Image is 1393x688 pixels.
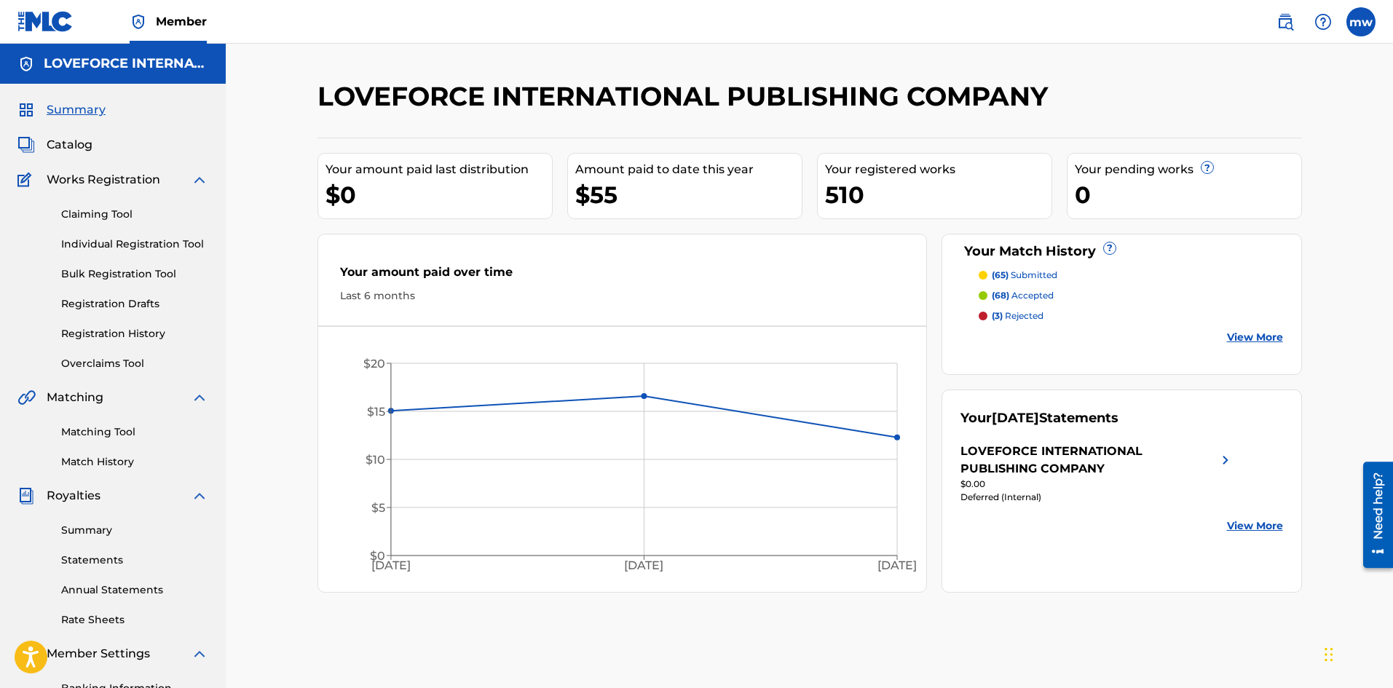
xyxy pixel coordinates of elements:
[369,549,384,563] tspan: $0
[1104,242,1116,254] span: ?
[156,13,207,30] span: Member
[17,487,35,505] img: Royalties
[47,487,100,505] span: Royalties
[17,136,92,154] a: CatalogCatalog
[47,171,160,189] span: Works Registration
[130,13,147,31] img: Top Rightsholder
[61,523,208,538] a: Summary
[61,356,208,371] a: Overclaims Tool
[979,309,1283,323] a: (3) rejected
[575,161,802,178] div: Amount paid to date this year
[1309,7,1338,36] div: Help
[992,289,1054,302] p: accepted
[61,326,208,341] a: Registration History
[61,424,208,440] a: Matching Tool
[340,288,905,304] div: Last 6 months
[61,454,208,470] a: Match History
[992,309,1043,323] p: rejected
[979,289,1283,302] a: (68) accepted
[17,389,36,406] img: Matching
[1217,443,1234,478] img: right chevron icon
[61,207,208,222] a: Claiming Tool
[371,501,384,515] tspan: $5
[992,410,1039,426] span: [DATE]
[624,559,663,573] tspan: [DATE]
[992,290,1009,301] span: (68)
[960,491,1234,504] div: Deferred (Internal)
[363,357,384,371] tspan: $20
[877,559,917,573] tspan: [DATE]
[1325,633,1333,676] div: Drag
[61,296,208,312] a: Registration Drafts
[47,136,92,154] span: Catalog
[1227,518,1283,534] a: View More
[17,171,36,189] img: Works Registration
[371,559,410,573] tspan: [DATE]
[1271,7,1300,36] a: Public Search
[17,645,35,663] img: Member Settings
[317,80,1055,113] h2: LOVEFORCE INTERNATIONAL PUBLISHING COMPANY
[960,242,1283,261] div: Your Match History
[960,443,1234,504] a: LOVEFORCE INTERNATIONAL PUBLISHING COMPANYright chevron icon$0.00Deferred (Internal)
[191,645,208,663] img: expand
[1075,178,1301,211] div: 0
[960,408,1118,428] div: Your Statements
[61,553,208,568] a: Statements
[325,161,552,178] div: Your amount paid last distribution
[61,612,208,628] a: Rate Sheets
[1346,7,1376,36] div: User Menu
[17,136,35,154] img: Catalog
[992,269,1057,282] p: submitted
[340,264,905,288] div: Your amount paid over time
[1227,330,1283,345] a: View More
[366,405,384,419] tspan: $15
[365,453,384,467] tspan: $10
[1201,162,1213,173] span: ?
[1075,161,1301,178] div: Your pending works
[1276,13,1294,31] img: search
[1320,618,1393,688] iframe: Chat Widget
[1314,13,1332,31] img: help
[191,171,208,189] img: expand
[61,582,208,598] a: Annual Statements
[960,443,1217,478] div: LOVEFORCE INTERNATIONAL PUBLISHING COMPANY
[17,101,106,119] a: SummarySummary
[325,178,552,211] div: $0
[979,269,1283,282] a: (65) submitted
[61,266,208,282] a: Bulk Registration Tool
[191,389,208,406] img: expand
[575,178,802,211] div: $55
[44,55,208,72] h5: LOVEFORCE INTERNATIONAL PUBLISHING COMPANY
[47,389,103,406] span: Matching
[17,11,74,32] img: MLC Logo
[47,645,150,663] span: Member Settings
[992,310,1003,321] span: (3)
[61,237,208,252] a: Individual Registration Tool
[1352,456,1393,574] iframe: Resource Center
[825,178,1051,211] div: 510
[191,487,208,505] img: expand
[960,478,1234,491] div: $0.00
[17,101,35,119] img: Summary
[17,55,35,73] img: Accounts
[825,161,1051,178] div: Your registered works
[992,269,1009,280] span: (65)
[47,101,106,119] span: Summary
